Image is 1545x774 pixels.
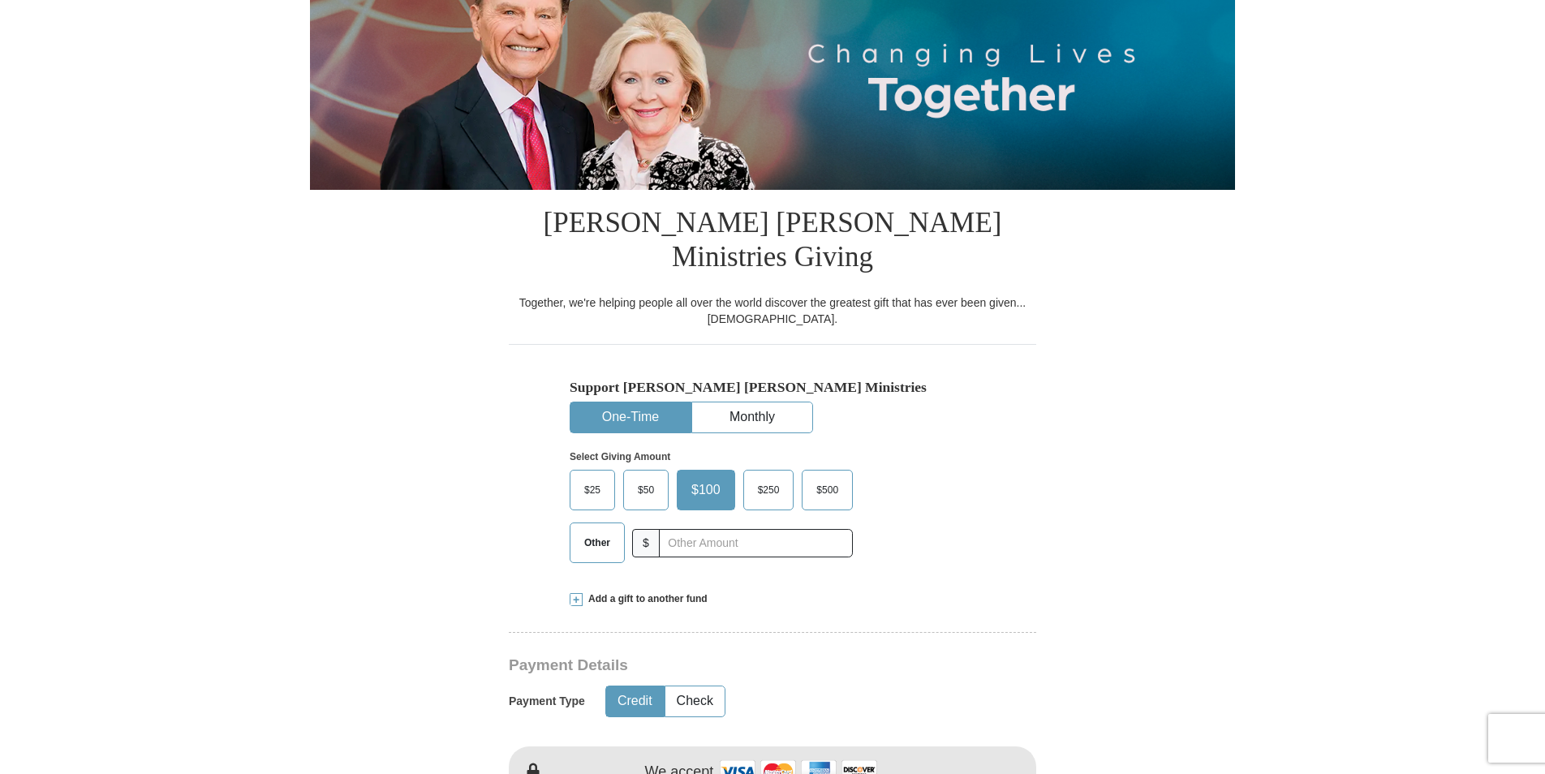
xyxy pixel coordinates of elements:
[583,592,708,606] span: Add a gift to another fund
[750,478,788,502] span: $250
[509,694,585,708] h5: Payment Type
[659,529,853,557] input: Other Amount
[570,402,691,432] button: One-Time
[630,478,662,502] span: $50
[576,531,618,555] span: Other
[576,478,609,502] span: $25
[509,656,923,675] h3: Payment Details
[509,295,1036,327] div: Together, we're helping people all over the world discover the greatest gift that has ever been g...
[509,190,1036,295] h1: [PERSON_NAME] [PERSON_NAME] Ministries Giving
[570,379,975,396] h5: Support [PERSON_NAME] [PERSON_NAME] Ministries
[808,478,846,502] span: $500
[606,686,664,716] button: Credit
[632,529,660,557] span: $
[692,402,812,432] button: Monthly
[665,686,725,716] button: Check
[683,478,729,502] span: $100
[570,451,670,462] strong: Select Giving Amount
